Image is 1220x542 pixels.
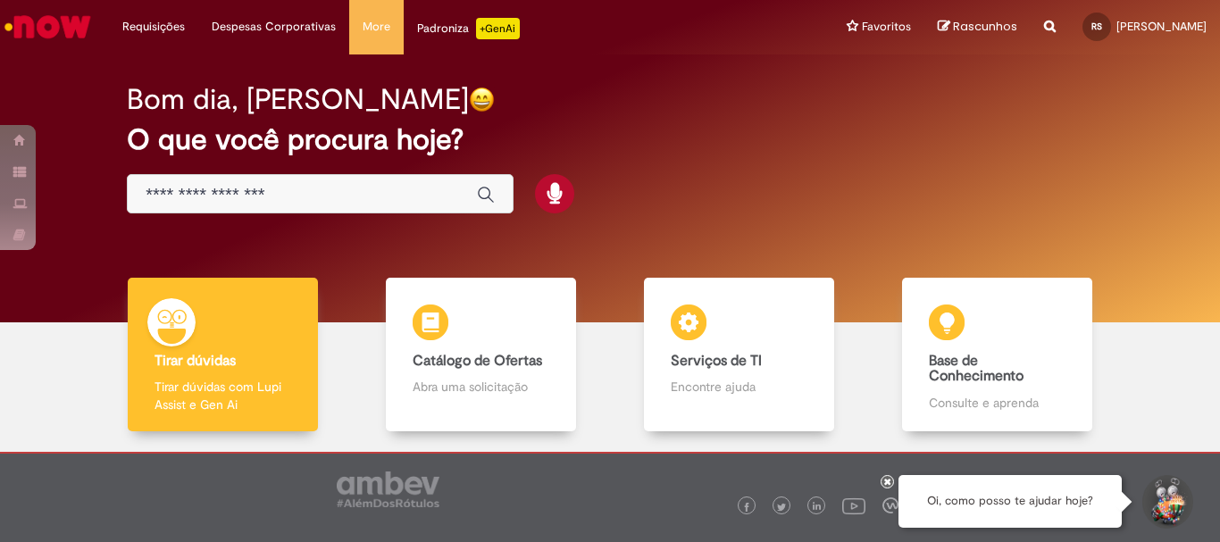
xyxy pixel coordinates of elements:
p: Consulte e aprenda [929,394,1065,412]
a: Tirar dúvidas Tirar dúvidas com Lupi Assist e Gen Ai [94,278,352,432]
a: Serviços de TI Encontre ajuda [610,278,868,432]
b: Serviços de TI [671,352,762,370]
p: Tirar dúvidas com Lupi Assist e Gen Ai [155,378,290,413]
button: Iniciar Conversa de Suporte [1140,475,1193,529]
b: Catálogo de Ofertas [413,352,542,370]
span: Requisições [122,18,185,36]
a: Rascunhos [938,19,1017,36]
img: logo_footer_facebook.png [742,503,751,512]
p: Abra uma solicitação [413,378,548,396]
span: Rascunhos [953,18,1017,35]
a: Catálogo de Ofertas Abra uma solicitação [352,278,610,432]
span: RS [1091,21,1102,32]
span: More [363,18,390,36]
p: +GenAi [476,18,520,39]
div: Oi, como posso te ajudar hoje? [898,475,1122,528]
span: Despesas Corporativas [212,18,336,36]
p: Encontre ajuda [671,378,806,396]
img: logo_footer_workplace.png [882,497,898,513]
h2: Bom dia, [PERSON_NAME] [127,84,469,115]
span: Favoritos [862,18,911,36]
h2: O que você procura hoje? [127,124,1093,155]
img: ServiceNow [2,9,94,45]
b: Tirar dúvidas [155,352,236,370]
img: logo_footer_twitter.png [777,503,786,512]
a: Base de Conhecimento Consulte e aprenda [868,278,1126,432]
img: logo_footer_ambev_rotulo_gray.png [337,471,439,507]
img: logo_footer_linkedin.png [813,502,822,513]
img: logo_footer_youtube.png [842,494,865,517]
img: happy-face.png [469,87,495,113]
div: Padroniza [417,18,520,39]
span: [PERSON_NAME] [1116,19,1207,34]
b: Base de Conhecimento [929,352,1024,386]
